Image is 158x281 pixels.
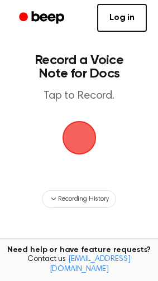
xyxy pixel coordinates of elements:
span: Contact us [7,255,151,274]
h1: Record a Voice Note for Docs [20,54,138,80]
p: Tap to Record. [20,89,138,103]
span: Recording History [58,194,108,204]
a: [EMAIL_ADDRESS][DOMAIN_NAME] [50,255,131,273]
a: Log in [97,4,147,32]
button: Recording History [42,190,116,208]
a: Beep [11,7,74,29]
img: Beep Logo [63,121,96,154]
